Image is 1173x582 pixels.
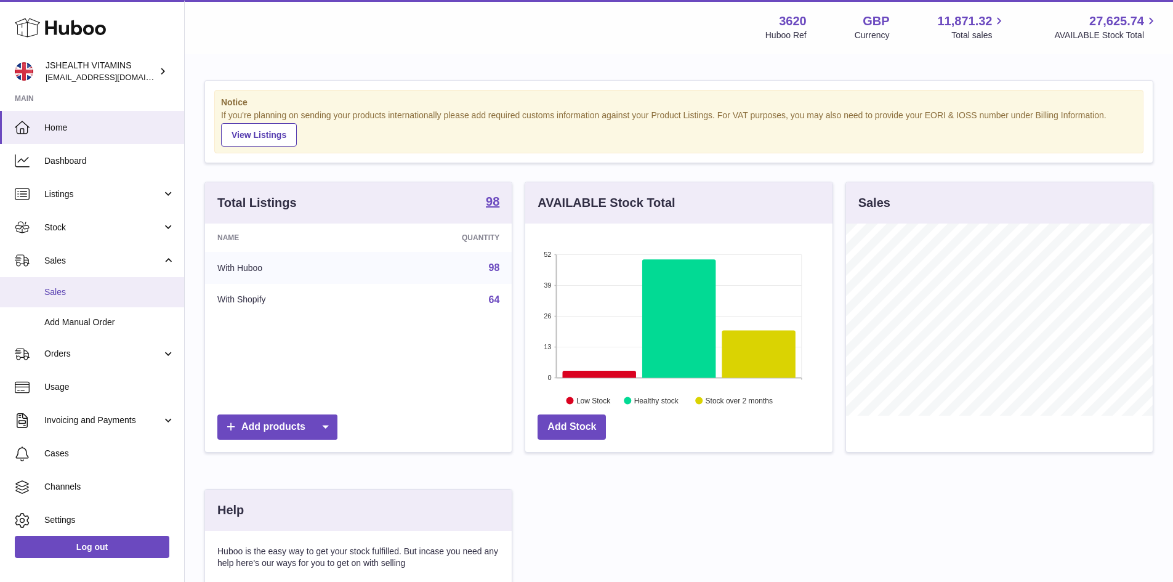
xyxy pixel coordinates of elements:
[1089,13,1144,30] span: 27,625.74
[951,30,1006,41] span: Total sales
[44,317,175,328] span: Add Manual Order
[576,396,611,405] text: Low Stock
[538,414,606,440] a: Add Stock
[44,122,175,134] span: Home
[44,448,175,459] span: Cases
[46,72,181,82] span: [EMAIL_ADDRESS][DOMAIN_NAME]
[489,294,500,305] a: 64
[858,195,890,211] h3: Sales
[937,13,992,30] span: 11,871.32
[634,396,679,405] text: Healthy stock
[44,255,162,267] span: Sales
[548,374,552,381] text: 0
[15,62,33,81] img: internalAdmin-3620@internal.huboo.com
[217,502,244,519] h3: Help
[44,188,162,200] span: Listings
[779,13,807,30] strong: 3620
[544,281,552,289] text: 39
[44,514,175,526] span: Settings
[486,195,499,208] strong: 98
[44,155,175,167] span: Dashboard
[15,536,169,558] a: Log out
[44,348,162,360] span: Orders
[544,251,552,258] text: 52
[1054,13,1158,41] a: 27,625.74 AVAILABLE Stock Total
[371,224,512,252] th: Quantity
[44,286,175,298] span: Sales
[221,123,297,147] a: View Listings
[205,252,371,284] td: With Huboo
[706,396,773,405] text: Stock over 2 months
[855,30,890,41] div: Currency
[44,414,162,426] span: Invoicing and Payments
[863,13,889,30] strong: GBP
[46,60,156,83] div: JSHEALTH VITAMINS
[205,224,371,252] th: Name
[217,414,337,440] a: Add products
[489,262,500,273] a: 98
[44,222,162,233] span: Stock
[544,343,552,350] text: 13
[1054,30,1158,41] span: AVAILABLE Stock Total
[44,381,175,393] span: Usage
[544,312,552,320] text: 26
[221,97,1137,108] strong: Notice
[221,110,1137,147] div: If you're planning on sending your products internationally please add required customs informati...
[538,195,675,211] h3: AVAILABLE Stock Total
[205,284,371,316] td: With Shopify
[765,30,807,41] div: Huboo Ref
[217,195,297,211] h3: Total Listings
[217,546,499,569] p: Huboo is the easy way to get your stock fulfilled. But incase you need any help here's our ways f...
[44,481,175,493] span: Channels
[486,195,499,210] a: 98
[937,13,1006,41] a: 11,871.32 Total sales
